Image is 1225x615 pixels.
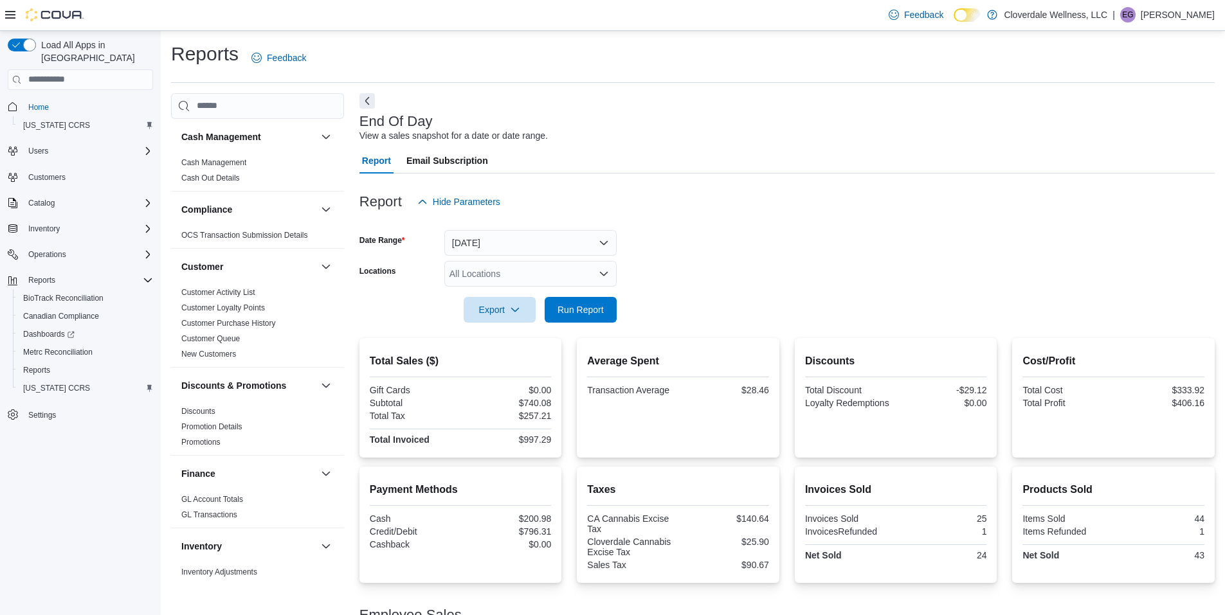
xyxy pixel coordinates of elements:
[805,385,893,395] div: Total Discount
[370,385,458,395] div: Gift Cards
[1022,550,1059,560] strong: Net Sold
[1022,482,1204,497] h2: Products Sold
[18,326,153,342] span: Dashboards
[171,227,344,248] div: Compliance
[884,2,948,28] a: Feedback
[1022,353,1204,369] h2: Cost/Profit
[463,526,551,537] div: $796.31
[805,398,893,408] div: Loyalty Redemptions
[23,347,93,357] span: Metrc Reconciliation
[359,93,375,109] button: Next
[318,129,334,145] button: Cash Management
[181,158,246,167] a: Cash Management
[681,513,769,524] div: $140.64
[181,422,242,432] span: Promotion Details
[28,275,55,285] span: Reports
[370,513,458,524] div: Cash
[587,385,675,395] div: Transaction Average
[681,560,769,570] div: $90.67
[28,224,60,234] span: Inventory
[181,510,237,519] a: GL Transactions
[13,343,158,361] button: Metrc Reconciliation
[587,513,675,534] div: CA Cannabis Excise Tax
[28,198,55,208] span: Catalog
[359,194,402,209] h3: Report
[1022,526,1111,537] div: Items Refunded
[359,129,548,143] div: View a sales snapshot for a date or date range.
[23,247,71,262] button: Operations
[181,334,240,343] a: Customer Queue
[3,271,158,289] button: Reports
[805,482,987,497] h2: Invoices Sold
[181,437,221,447] span: Promotions
[28,102,49,112] span: Home
[267,51,306,64] span: Feedback
[1116,513,1204,524] div: 44
[463,513,551,524] div: $200.98
[463,434,551,445] div: $997.29
[3,142,158,160] button: Users
[898,550,986,560] div: 24
[181,260,223,273] h3: Customer
[181,288,255,297] a: Customer Activity List
[23,100,54,115] a: Home
[181,231,308,240] a: OCS Transaction Submission Details
[13,307,158,325] button: Canadian Compliance
[171,155,344,191] div: Cash Management
[904,8,943,21] span: Feedback
[471,297,528,323] span: Export
[1122,7,1133,22] span: EG
[318,466,334,481] button: Finance
[318,259,334,274] button: Customer
[18,380,153,396] span: Washington CCRS
[181,303,265,313] span: Customer Loyalty Points
[171,41,239,67] h1: Reports
[23,143,53,159] button: Users
[370,353,552,369] h2: Total Sales ($)
[318,539,334,554] button: Inventory
[558,303,604,316] span: Run Report
[18,290,109,306] a: BioTrack Reconciliation
[181,350,236,359] a: New Customers
[18,380,95,396] a: [US_STATE] CCRS
[23,365,50,375] span: Reports
[18,308,153,324] span: Canadian Compliance
[181,510,237,520] span: GL Transactions
[587,353,769,369] h2: Average Spent
[181,494,243,504] span: GL Account Totals
[18,290,153,306] span: BioTrack Reconciliation
[954,8,981,22] input: Dark Mode
[23,293,104,303] span: BioTrack Reconciliation
[23,407,61,423] a: Settings
[1022,398,1111,408] div: Total Profit
[318,378,334,393] button: Discounts & Promotions
[599,269,609,279] button: Open list of options
[26,8,84,21] img: Cova
[181,349,236,359] span: New Customers
[13,325,158,343] a: Dashboards
[181,157,246,168] span: Cash Management
[370,526,458,537] div: Credit/Debit
[1116,398,1204,408] div: $406.16
[181,319,276,328] a: Customer Purchase History
[13,289,158,307] button: BioTrack Reconciliation
[181,303,265,312] a: Customer Loyalty Points
[181,318,276,328] span: Customer Purchase History
[1116,550,1204,560] div: 43
[681,537,769,547] div: $25.90
[171,404,344,455] div: Discounts & Promotions
[181,260,316,273] button: Customer
[23,143,153,159] span: Users
[181,130,316,143] button: Cash Management
[181,379,316,392] button: Discounts & Promotions
[181,406,215,416] span: Discounts
[181,230,308,240] span: OCS Transaction Submission Details
[362,148,391,174] span: Report
[28,172,66,183] span: Customers
[1004,7,1107,22] p: Cloverdale Wellness, LLC
[28,146,48,156] span: Users
[23,170,71,185] a: Customers
[23,272,153,288] span: Reports
[13,116,158,134] button: [US_STATE] CCRS
[18,118,95,133] a: [US_STATE] CCRS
